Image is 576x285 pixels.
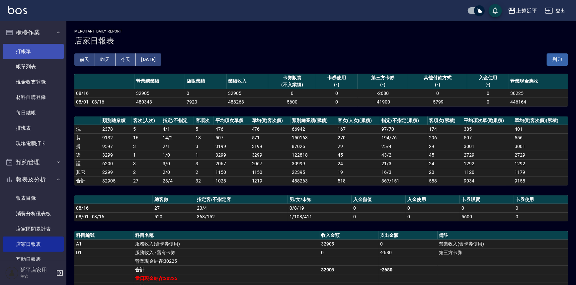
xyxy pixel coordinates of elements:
[135,89,185,98] td: 32905
[74,240,133,248] td: A1
[250,177,290,185] td: 1219
[542,5,568,17] button: 登出
[513,151,568,159] td: 2729
[133,248,319,257] td: 服務收入 - 舊有卡券
[227,74,268,89] th: 業績收入
[214,142,250,151] td: 3199
[250,159,290,168] td: 2067
[161,142,194,151] td: 2 / 1
[161,133,194,142] td: 14 / 2
[132,177,161,185] td: 27
[74,133,101,142] td: 剪
[74,248,133,257] td: D1
[336,159,380,168] td: 24
[380,116,428,125] th: 指定/不指定(累積)
[380,133,428,142] td: 194 / 76
[469,81,507,88] div: (-)
[74,159,101,168] td: 護
[194,151,214,159] td: 1
[132,168,161,177] td: 2
[74,212,153,221] td: 08/01 - 08/16
[185,98,226,106] td: 7920
[132,159,161,168] td: 3
[194,116,214,125] th: 客項次
[513,177,568,185] td: 9158
[5,266,19,280] img: Person
[132,116,161,125] th: 客次(人次)
[101,151,131,159] td: 3299
[3,136,64,151] a: 現場電腦打卡
[513,168,568,177] td: 1179
[406,204,460,212] td: 0
[132,133,161,142] td: 16
[513,133,568,142] td: 556
[290,177,336,185] td: 488263
[74,231,133,240] th: 科目編號
[74,98,135,106] td: 08/01 - 08/16
[3,206,64,221] a: 消費分析儀表板
[380,151,428,159] td: 43 / 2
[135,98,185,106] td: 480343
[290,133,336,142] td: 150163
[290,151,336,159] td: 122818
[133,240,319,248] td: 服務收入(含卡券使用)
[462,159,513,168] td: 1292
[290,116,336,125] th: 類別總業績(累積)
[467,98,509,106] td: 0
[336,133,380,142] td: 270
[161,177,194,185] td: 23/4
[336,116,380,125] th: 客次(人次)(累積)
[268,98,316,106] td: 5600
[318,74,356,81] div: 卡券使用
[132,142,161,151] td: 3
[135,74,185,89] th: 營業總業績
[3,120,64,136] a: 排班表
[336,125,380,133] td: 167
[74,125,101,133] td: 洗
[410,74,465,81] div: 其他付款方式
[74,204,153,212] td: 08/16
[3,24,64,41] button: 櫃檯作業
[3,74,64,90] a: 現金收支登錄
[359,81,406,88] div: (-)
[428,159,462,168] td: 24
[3,90,64,105] a: 材料自購登錄
[214,125,250,133] td: 476
[513,116,568,125] th: 單均價(客次價)(累積)
[359,74,406,81] div: 第三方卡券
[513,142,568,151] td: 3001
[250,142,290,151] td: 3199
[133,257,319,265] td: 營業現金結存:30225
[74,116,568,185] table: a dense table
[153,204,195,212] td: 27
[352,204,406,212] td: 0
[250,168,290,177] td: 1150
[514,195,568,204] th: 卡券使用
[3,252,64,267] a: 互助日報表
[194,177,214,185] td: 32
[319,240,378,248] td: 32905
[214,116,250,125] th: 平均項次單價
[318,81,356,88] div: (-)
[8,6,27,14] img: Logo
[194,168,214,177] td: 2
[3,190,64,206] a: 報表目錄
[74,53,95,66] button: 前天
[410,81,465,88] div: (-)
[250,133,290,142] td: 571
[428,116,462,125] th: 客項次(累積)
[194,125,214,133] td: 5
[227,98,268,106] td: 488263
[438,240,568,248] td: 營業收入(含卡券使用)
[3,105,64,120] a: 每日結帳
[214,168,250,177] td: 1150
[101,125,131,133] td: 2378
[3,237,64,252] a: 店家日報表
[428,151,462,159] td: 45
[316,89,358,98] td: 0
[438,248,568,257] td: 第三方卡券
[101,116,131,125] th: 類別總業績
[516,7,537,15] div: 上越延平
[3,154,64,171] button: 預約管理
[74,36,568,45] h3: 店家日報表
